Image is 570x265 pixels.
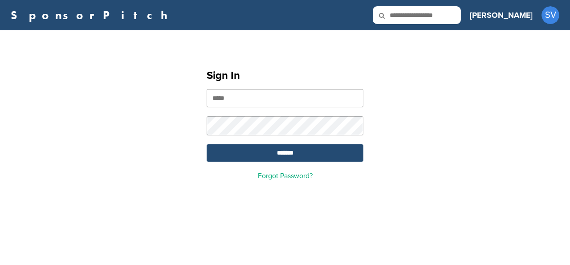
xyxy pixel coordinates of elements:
[11,9,173,21] a: SponsorPitch
[541,6,559,24] span: SV
[207,68,363,84] h1: Sign In
[470,5,533,25] a: [PERSON_NAME]
[470,9,533,21] h3: [PERSON_NAME]
[258,171,313,180] a: Forgot Password?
